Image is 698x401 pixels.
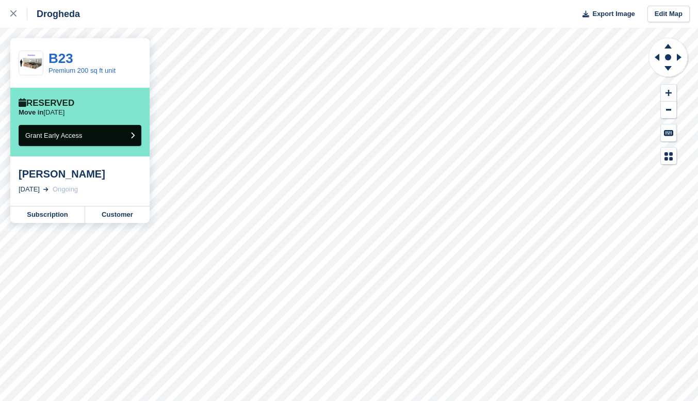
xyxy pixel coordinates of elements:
div: [PERSON_NAME] [19,168,141,180]
div: Ongoing [53,184,78,195]
button: Grant Early Access [19,125,141,146]
a: B23 [48,51,73,66]
img: Premium%20(3).png [19,54,43,72]
a: Customer [85,206,150,223]
button: Keyboard Shortcuts [661,124,676,141]
button: Export Image [576,6,635,23]
a: Edit Map [647,6,690,23]
button: Map Legend [661,148,676,165]
a: Premium 200 sq ft unit [48,67,116,74]
span: Export Image [592,9,635,19]
a: Subscription [10,206,85,223]
button: Zoom Out [661,102,676,119]
button: Zoom In [661,85,676,102]
span: Move in [19,108,43,116]
p: [DATE] [19,108,64,117]
div: Reserved [19,98,74,108]
div: [DATE] [19,184,40,195]
img: arrow-right-light-icn-cde0832a797a2874e46488d9cf13f60e5c3a73dbe684e267c42b8395dfbc2abf.svg [43,187,48,191]
div: Drogheda [27,8,80,20]
span: Grant Early Access [25,132,83,139]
